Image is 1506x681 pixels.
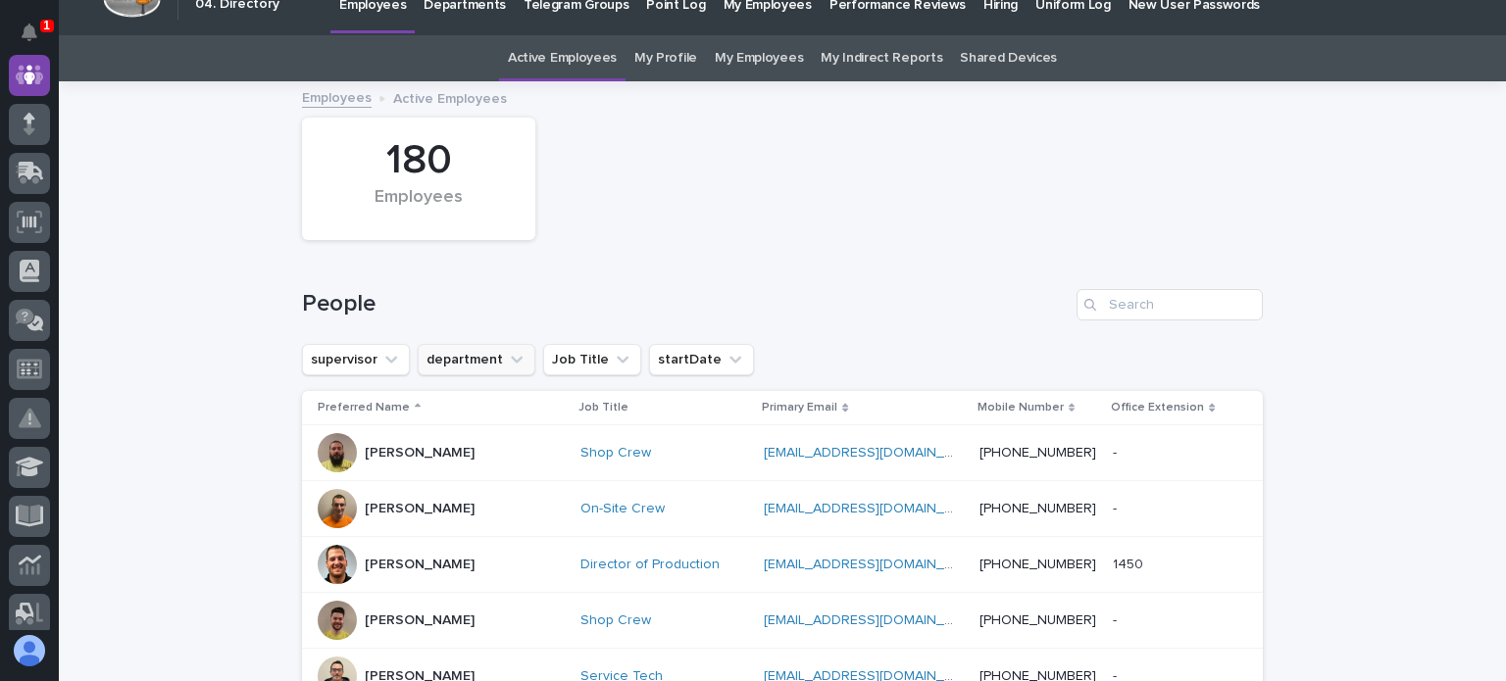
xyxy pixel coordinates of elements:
button: Notifications [9,12,50,53]
button: supervisor [302,344,410,375]
a: Shared Devices [960,35,1057,81]
a: [PHONE_NUMBER] [979,613,1096,627]
a: My Employees [715,35,803,81]
p: Active Employees [393,86,507,108]
p: [PERSON_NAME] [365,557,475,573]
div: 180 [335,136,502,185]
p: Office Extension [1111,397,1204,418]
a: [PHONE_NUMBER] [979,446,1096,460]
p: [PERSON_NAME] [365,445,475,462]
a: Employees [302,85,372,108]
h1: People [302,290,1069,318]
a: Shop Crew [580,612,651,629]
a: On-Site Crew [580,501,665,517]
div: Notifications1 [25,24,50,55]
tr: [PERSON_NAME]Shop Crew [EMAIL_ADDRESS][DOMAIN_NAME] [PHONE_NUMBER]-- [302,425,1263,481]
a: My Profile [634,35,697,81]
a: [PHONE_NUMBER] [979,558,1096,571]
p: Primary Email [762,397,837,418]
p: Preferred Name [318,397,410,418]
button: startDate [649,344,754,375]
a: [PHONE_NUMBER] [979,502,1096,515]
a: [EMAIL_ADDRESS][DOMAIN_NAME] [764,613,985,627]
div: Employees [335,187,502,228]
a: [EMAIL_ADDRESS][DOMAIN_NAME] [764,446,985,460]
p: - [1113,497,1121,517]
p: [PERSON_NAME] [365,612,475,629]
p: 1450 [1113,553,1147,573]
button: department [418,344,535,375]
button: Job Title [543,344,641,375]
button: users-avatar [9,630,50,671]
input: Search [1077,289,1263,320]
tr: [PERSON_NAME]Director of Production [EMAIL_ADDRESS][DOMAIN_NAME] [PHONE_NUMBER]14501450 [302,537,1263,593]
a: [EMAIL_ADDRESS][DOMAIN_NAME] [764,558,985,571]
p: Job Title [578,397,628,418]
p: - [1113,441,1121,462]
p: [PERSON_NAME] [365,501,475,517]
a: [EMAIL_ADDRESS][DOMAIN_NAME] [764,502,985,515]
tr: [PERSON_NAME]Shop Crew [EMAIL_ADDRESS][DOMAIN_NAME] [PHONE_NUMBER]-- [302,593,1263,649]
p: Mobile Number [978,397,1064,418]
a: Shop Crew [580,445,651,462]
p: 1 [43,19,50,32]
a: Active Employees [508,35,617,81]
p: - [1113,608,1121,629]
a: My Indirect Reports [821,35,942,81]
tr: [PERSON_NAME]On-Site Crew [EMAIL_ADDRESS][DOMAIN_NAME] [PHONE_NUMBER]-- [302,481,1263,537]
a: Director of Production [580,557,720,573]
